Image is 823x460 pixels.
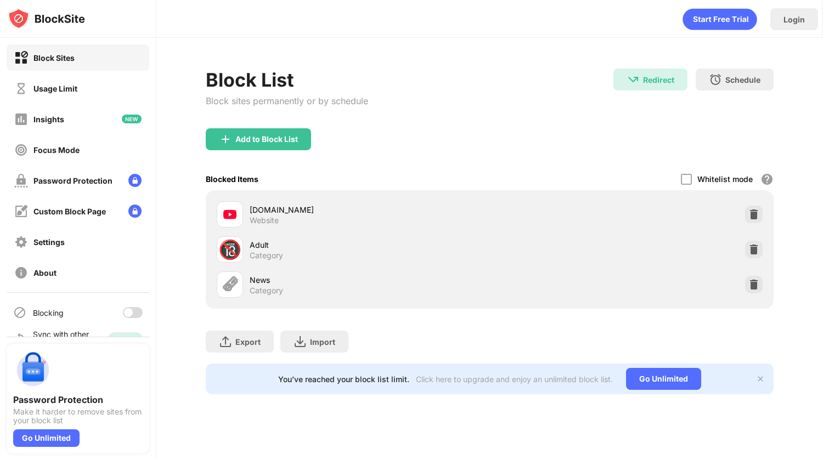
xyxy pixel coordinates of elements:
img: block-on.svg [14,51,28,65]
div: Make it harder to remove sites from your block list [13,407,143,425]
img: x-button.svg [756,374,765,383]
div: animation [683,8,757,30]
div: Password Protection [33,176,112,185]
div: Website [250,215,279,225]
div: Whitelist mode [697,174,753,184]
img: lock-menu.svg [128,174,142,187]
div: Usage Limit [33,84,77,93]
div: Settings [33,237,65,247]
div: Category [250,251,283,260]
div: You’ve reached your block list limit. [278,374,409,384]
div: Go Unlimited [626,368,701,390]
div: Enabled [115,336,136,342]
div: Custom Block Page [33,207,106,216]
div: Block List [206,69,368,91]
img: password-protection-off.svg [14,174,28,188]
div: Block sites permanently or by schedule [206,95,368,106]
img: new-icon.svg [122,115,142,123]
img: favicons [223,208,236,221]
div: Adult [250,239,490,251]
div: Login [783,15,805,24]
div: News [250,274,490,286]
div: Blocked Items [206,174,258,184]
img: focus-off.svg [14,143,28,157]
div: About [33,268,57,277]
img: logo-blocksite.svg [8,8,85,30]
img: about-off.svg [14,266,28,280]
div: Blocking [33,308,64,317]
img: push-password-protection.svg [13,350,53,390]
div: Redirect [643,75,674,84]
img: time-usage-off.svg [14,82,28,95]
div: Go Unlimited [13,429,80,447]
div: Insights [33,115,64,124]
div: 🔞 [218,238,241,261]
div: Block Sites [33,53,75,63]
div: Password Protection [13,394,143,405]
div: Sync with other devices [33,330,89,348]
img: insights-off.svg [14,112,28,126]
div: Export [235,337,261,347]
img: sync-icon.svg [13,332,26,345]
img: lock-menu.svg [128,205,142,218]
div: Focus Mode [33,145,80,155]
div: Click here to upgrade and enjoy an unlimited block list. [416,374,613,384]
img: settings-off.svg [14,235,28,249]
div: Add to Block List [235,135,298,144]
div: Import [310,337,335,347]
img: customize-block-page-off.svg [14,205,28,218]
div: 🗞 [221,274,239,296]
div: Category [250,286,283,296]
img: blocking-icon.svg [13,306,26,319]
div: Schedule [725,75,760,84]
div: [DOMAIN_NAME] [250,204,490,215]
